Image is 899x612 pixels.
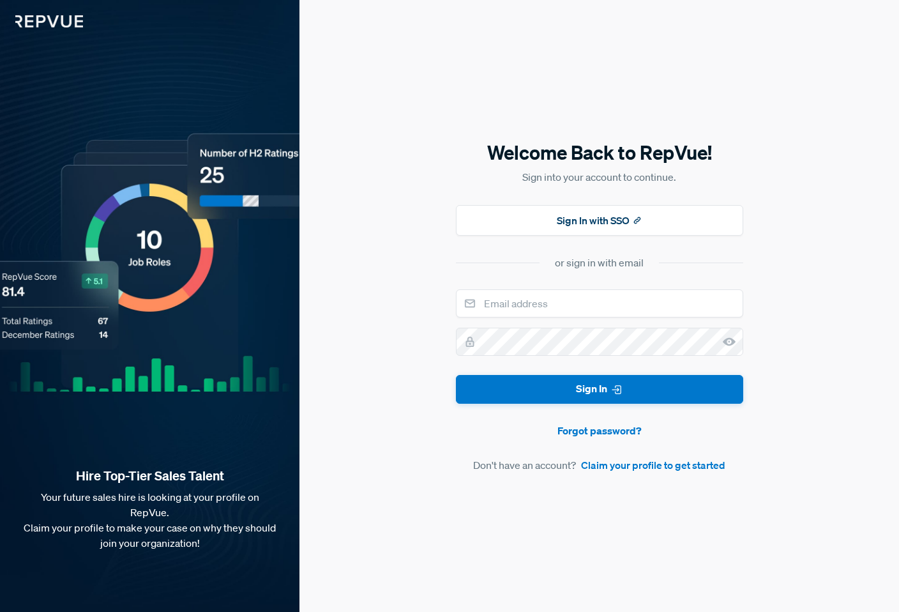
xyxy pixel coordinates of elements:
[456,289,743,317] input: Email address
[456,423,743,438] a: Forgot password?
[456,205,743,236] button: Sign In with SSO
[456,457,743,473] article: Don't have an account?
[456,139,743,166] h5: Welcome Back to RepVue!
[456,169,743,185] p: Sign into your account to continue.
[555,255,644,270] div: or sign in with email
[456,375,743,404] button: Sign In
[20,468,279,484] strong: Hire Top-Tier Sales Talent
[581,457,725,473] a: Claim your profile to get started
[20,489,279,551] p: Your future sales hire is looking at your profile on RepVue. Claim your profile to make your case...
